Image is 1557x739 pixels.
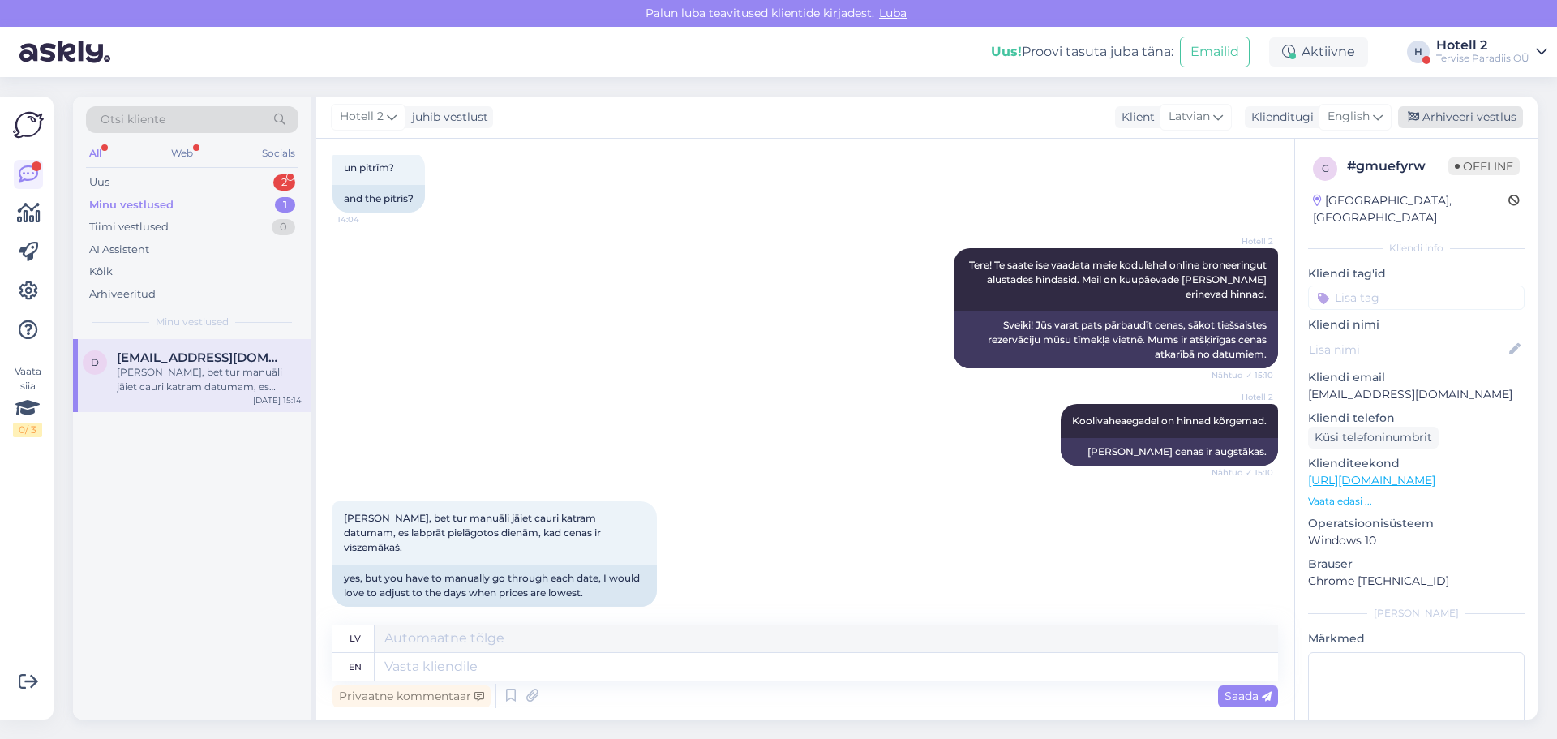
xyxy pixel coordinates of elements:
[1309,341,1506,359] input: Lisa nimi
[1308,606,1525,621] div: [PERSON_NAME]
[1328,108,1370,126] span: English
[1308,532,1525,549] p: Windows 10
[13,423,42,437] div: 0 / 3
[1245,109,1314,126] div: Klienditugi
[332,565,657,607] div: yes, but you have to manually go through each date, I would love to adjust to the days when price...
[1115,109,1155,126] div: Klient
[117,350,285,365] span: dzelz-kaleja@inbox.lv
[259,143,298,164] div: Socials
[1308,427,1439,449] div: Küsi telefoninumbrit
[89,219,169,235] div: Tiimi vestlused
[275,197,295,213] div: 1
[1308,410,1525,427] p: Kliendi telefon
[1308,494,1525,509] p: Vaata edasi ...
[13,110,44,140] img: Askly Logo
[1308,630,1525,647] p: Märkmed
[89,174,109,191] div: Uus
[969,259,1269,300] span: Tere! Te saate ise vaadata meie kodulehel online broneeringut alustades hindasid. Meil on kuupäev...
[1180,37,1250,67] button: Emailid
[1448,157,1520,175] span: Offline
[991,42,1173,62] div: Proovi tasuta juba täna:
[1212,235,1273,247] span: Hotell 2
[954,311,1278,368] div: Sveiki! Jūs varat pats pārbaudīt cenas, sākot tiešsaistes rezervāciju mūsu tīmekļa vietnē. Mums i...
[1072,415,1267,427] span: Koolivaheaegadel on hinnad kõrgemad.
[1308,265,1525,282] p: Kliendi tag'id
[156,315,229,329] span: Minu vestlused
[1225,689,1272,703] span: Saada
[1436,39,1547,65] a: Hotell 2Tervise Paradiis OÜ
[1308,556,1525,573] p: Brauser
[1212,369,1273,381] span: Nähtud ✓ 15:10
[89,264,113,280] div: Kõik
[337,213,398,226] span: 14:04
[1398,106,1523,128] div: Arhiveeri vestlus
[405,109,488,126] div: juhib vestlust
[101,111,165,128] span: Otsi kliente
[1308,386,1525,403] p: [EMAIL_ADDRESS][DOMAIN_NAME]
[273,174,295,191] div: 2
[253,394,302,406] div: [DATE] 15:14
[1308,515,1525,532] p: Operatsioonisüsteem
[344,161,394,174] span: un pitrīm?
[117,365,302,394] div: [PERSON_NAME], bet tur manuāli jāiet cauri katram datumam, es labprāt pielāgotos dienām, kad cena...
[1308,455,1525,472] p: Klienditeekond
[86,143,105,164] div: All
[1212,391,1273,403] span: Hotell 2
[337,608,398,620] span: 15:14
[1308,473,1435,488] a: [URL][DOMAIN_NAME]
[1436,52,1529,65] div: Tervise Paradiis OÜ
[168,143,196,164] div: Web
[89,197,174,213] div: Minu vestlused
[1313,192,1508,226] div: [GEOGRAPHIC_DATA], [GEOGRAPHIC_DATA]
[1308,369,1525,386] p: Kliendi email
[1269,37,1368,67] div: Aktiivne
[89,242,149,258] div: AI Assistent
[1436,39,1529,52] div: Hotell 2
[340,108,384,126] span: Hotell 2
[874,6,911,20] span: Luba
[13,364,42,437] div: Vaata siia
[1407,41,1430,63] div: H
[89,286,156,303] div: Arhiveeritud
[332,185,425,213] div: and the pitris?
[272,219,295,235] div: 0
[1308,573,1525,590] p: Chrome [TECHNICAL_ID]
[91,356,99,368] span: d
[1308,316,1525,333] p: Kliendi nimi
[1308,286,1525,310] input: Lisa tag
[332,685,491,707] div: Privaatne kommentaar
[1322,162,1329,174] span: g
[1308,241,1525,256] div: Kliendi info
[1061,438,1278,466] div: [PERSON_NAME] cenas ir augstākas.
[991,44,1022,59] b: Uus!
[1212,466,1273,479] span: Nähtud ✓ 15:10
[1347,157,1448,176] div: # gmuefyrw
[1169,108,1210,126] span: Latvian
[344,512,603,553] span: [PERSON_NAME], bet tur manuāli jāiet cauri katram datumam, es labprāt pielāgotos dienām, kad cena...
[349,653,362,681] div: en
[350,625,361,652] div: lv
